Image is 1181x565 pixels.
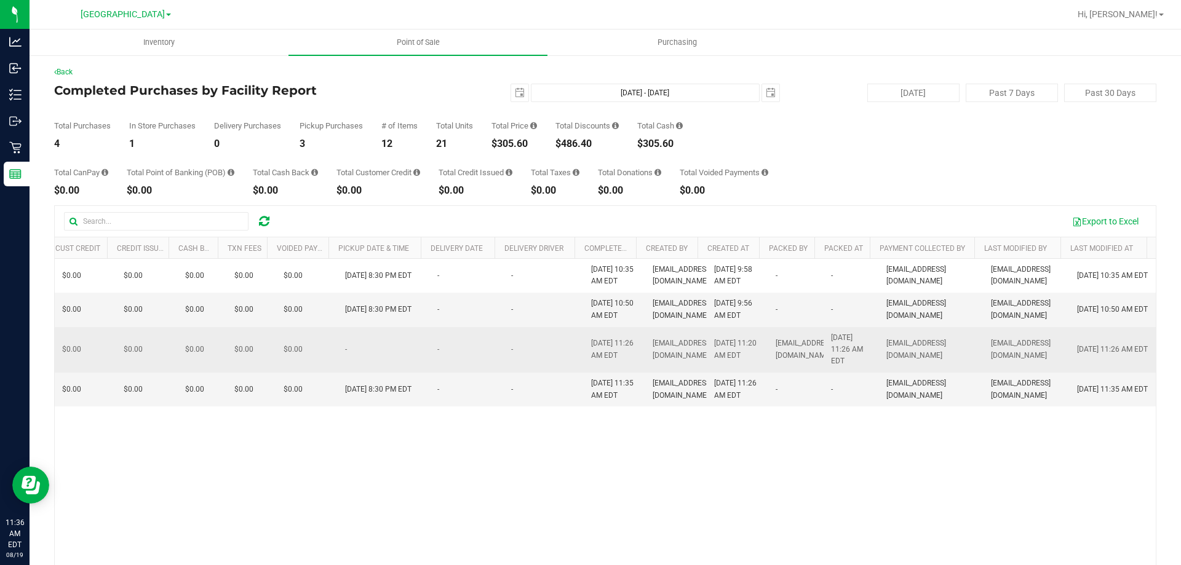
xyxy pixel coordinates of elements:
iframe: Resource center [12,467,49,504]
span: - [831,270,833,282]
span: $0.00 [234,304,253,315]
span: [EMAIL_ADDRESS][DOMAIN_NAME] [653,338,712,361]
span: [EMAIL_ADDRESS][DOMAIN_NAME] [991,264,1062,287]
span: [EMAIL_ADDRESS][DOMAIN_NAME] [991,298,1062,321]
a: Pickup Date & Time [338,244,409,253]
i: Sum of the cash-back amounts from rounded-up electronic payments for all purchases in the date ra... [311,168,318,176]
div: $0.00 [127,186,234,196]
span: [DATE] 8:30 PM EDT [345,304,412,315]
i: Sum of the successful, non-voided CanPay payment transactions for all purchases in the date range. [101,168,108,176]
span: [EMAIL_ADDRESS][DOMAIN_NAME] [886,298,976,321]
div: 21 [436,139,473,149]
div: Total Discounts [555,122,619,130]
span: select [511,84,528,101]
a: Txn Fees [228,244,261,253]
div: # of Items [381,122,418,130]
div: $305.60 [491,139,537,149]
a: Packed By [769,244,808,253]
span: [EMAIL_ADDRESS][DOMAIN_NAME] [886,338,976,361]
span: [DATE] 11:26 AM EDT [831,332,872,368]
div: 1 [129,139,196,149]
span: - [776,384,777,395]
span: - [437,304,439,315]
i: Sum of all round-up-to-next-dollar total price adjustments for all purchases in the date range. [654,168,661,176]
div: Pickup Purchases [300,122,363,130]
button: Past 7 Days [966,84,1058,102]
span: [GEOGRAPHIC_DATA] [81,9,165,20]
span: $0.00 [124,304,143,315]
div: $0.00 [680,186,768,196]
button: [DATE] [867,84,960,102]
div: $0.00 [439,186,512,196]
button: Export to Excel [1064,211,1147,232]
div: Total CanPay [54,168,108,176]
span: [DATE] 11:35 AM EDT [1077,384,1148,395]
span: - [511,304,513,315]
div: $0.00 [336,186,420,196]
span: [DATE] 10:50 AM EDT [1077,304,1148,315]
span: [DATE] 11:26 AM EDT [1077,344,1148,355]
div: Total Customer Credit [336,168,420,176]
a: Voided Payment [277,244,338,253]
span: - [831,304,833,315]
div: Total Cash Back [253,168,318,176]
span: - [511,384,513,395]
span: [DATE] 8:30 PM EDT [345,270,412,282]
i: Sum of all account credit issued for all refunds from returned purchases in the date range. [506,168,512,176]
div: 12 [381,139,418,149]
span: $0.00 [124,384,143,395]
span: $0.00 [62,384,81,395]
a: Point of Sale [288,30,547,55]
inline-svg: Inventory [9,89,22,101]
a: Payment Collected By [880,244,965,253]
span: [EMAIL_ADDRESS][DOMAIN_NAME] [653,298,712,321]
inline-svg: Analytics [9,36,22,48]
span: [EMAIL_ADDRESS][DOMAIN_NAME] [653,377,712,401]
span: [DATE] 11:20 AM EDT [714,338,761,361]
i: Sum of the total taxes for all purchases in the date range. [573,168,579,176]
a: Last Modified By [984,244,1047,253]
div: Delivery Purchases [214,122,281,130]
span: [DATE] 10:35 AM EDT [591,264,638,287]
span: - [776,270,777,282]
i: Sum of the total prices of all purchases in the date range. [530,122,537,130]
span: $0.00 [284,304,303,315]
i: Sum of the successful, non-voided cash payment transactions for all purchases in the date range. ... [676,122,683,130]
a: Back [54,68,73,76]
span: Hi, [PERSON_NAME]! [1078,9,1158,19]
div: $486.40 [555,139,619,149]
span: [EMAIL_ADDRESS][DOMAIN_NAME] [886,264,976,287]
div: Total Donations [598,168,661,176]
span: $0.00 [234,270,253,282]
div: $0.00 [253,186,318,196]
span: - [345,344,347,355]
p: 11:36 AM EDT [6,517,24,550]
p: 08/19 [6,550,24,559]
div: $0.00 [531,186,579,196]
span: [EMAIL_ADDRESS][DOMAIN_NAME] [991,338,1062,361]
span: Inventory [127,37,191,48]
span: $0.00 [62,270,81,282]
span: $0.00 [234,344,253,355]
span: [DATE] 9:56 AM EDT [714,298,761,321]
div: Total Cash [637,122,683,130]
span: [EMAIL_ADDRESS][DOMAIN_NAME] [991,377,1062,401]
inline-svg: Reports [9,168,22,180]
span: - [437,270,439,282]
span: select [762,84,779,101]
a: Purchasing [547,30,806,55]
inline-svg: Outbound [9,115,22,127]
div: $0.00 [54,186,108,196]
span: - [437,344,439,355]
i: Sum of the successful, non-voided payments using account credit for all purchases in the date range. [413,168,420,176]
span: Purchasing [641,37,714,48]
div: Total Credit Issued [439,168,512,176]
inline-svg: Inbound [9,62,22,74]
span: [EMAIL_ADDRESS][DOMAIN_NAME] [776,338,835,361]
span: $0.00 [284,270,303,282]
h4: Completed Purchases by Facility Report [54,84,421,97]
span: Point of Sale [380,37,456,48]
span: $0.00 [234,384,253,395]
span: $0.00 [124,344,143,355]
a: Delivery Driver [504,244,563,253]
